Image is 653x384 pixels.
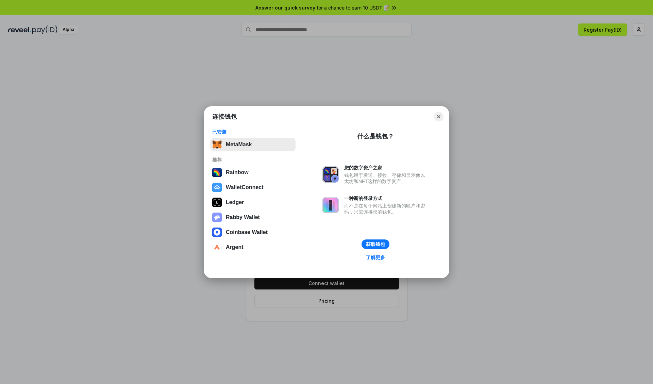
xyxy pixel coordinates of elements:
[344,165,429,171] div: 您的数字资产之家
[212,228,222,237] img: svg+xml,%3Csvg%20width%3D%2228%22%20height%3D%2228%22%20viewBox%3D%220%200%2028%2028%22%20fill%3D...
[210,226,296,239] button: Coinbase Wallet
[366,254,385,261] div: 了解更多
[210,240,296,254] button: Argent
[210,181,296,194] button: WalletConnect
[212,140,222,149] img: svg+xml,%3Csvg%20fill%3D%22none%22%20height%3D%2233%22%20viewBox%3D%220%200%2035%2033%22%20width%...
[226,244,244,250] div: Argent
[212,198,222,207] img: svg+xml,%3Csvg%20xmlns%3D%22http%3A%2F%2Fwww.w3.org%2F2000%2Fsvg%22%20width%3D%2228%22%20height%3...
[226,229,268,235] div: Coinbase Wallet
[212,157,294,163] div: 推荐
[344,172,429,184] div: 钱包用于发送、接收、存储和显示像以太坊和NFT这样的数字资产。
[226,169,249,176] div: Rainbow
[362,253,389,262] a: 了解更多
[212,168,222,177] img: svg+xml,%3Csvg%20width%3D%22120%22%20height%3D%22120%22%20viewBox%3D%220%200%20120%20120%22%20fil...
[226,184,264,190] div: WalletConnect
[212,243,222,252] img: svg+xml,%3Csvg%20width%3D%2228%22%20height%3D%2228%22%20viewBox%3D%220%200%2028%2028%22%20fill%3D...
[226,141,252,148] div: MetaMask
[357,132,394,140] div: 什么是钱包？
[212,183,222,192] img: svg+xml,%3Csvg%20width%3D%2228%22%20height%3D%2228%22%20viewBox%3D%220%200%2028%2028%22%20fill%3D...
[362,239,389,249] button: 获取钱包
[322,166,339,183] img: svg+xml,%3Csvg%20xmlns%3D%22http%3A%2F%2Fwww.w3.org%2F2000%2Fsvg%22%20fill%3D%22none%22%20viewBox...
[212,129,294,135] div: 已安装
[226,199,244,205] div: Ledger
[212,113,237,121] h1: 连接钱包
[226,214,260,220] div: Rabby Wallet
[210,211,296,224] button: Rabby Wallet
[344,195,429,201] div: 一种新的登录方式
[344,203,429,215] div: 而不是在每个网站上创建新的账户和密码，只需连接您的钱包。
[210,166,296,179] button: Rainbow
[366,241,385,247] div: 获取钱包
[434,112,443,121] button: Close
[210,196,296,209] button: Ledger
[212,213,222,222] img: svg+xml,%3Csvg%20xmlns%3D%22http%3A%2F%2Fwww.w3.org%2F2000%2Fsvg%22%20fill%3D%22none%22%20viewBox...
[322,197,339,213] img: svg+xml,%3Csvg%20xmlns%3D%22http%3A%2F%2Fwww.w3.org%2F2000%2Fsvg%22%20fill%3D%22none%22%20viewBox...
[210,138,296,151] button: MetaMask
